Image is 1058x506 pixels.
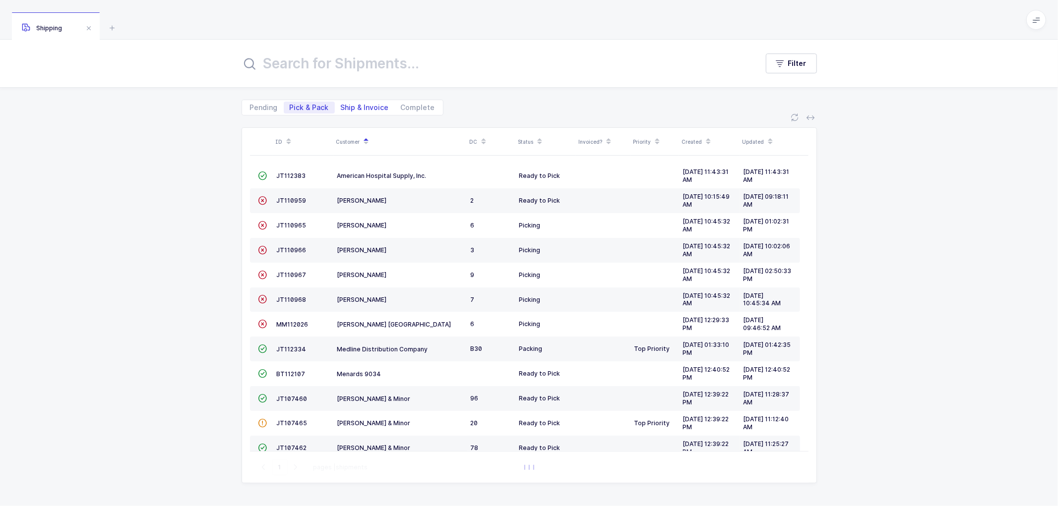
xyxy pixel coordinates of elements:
[471,222,475,229] span: 6
[519,345,543,352] span: Packing
[683,440,729,455] span: [DATE] 12:39:22 PM
[519,271,541,279] span: Picking
[634,345,670,352] span: Top Priority
[519,370,560,377] span: Ready to Pick
[683,391,729,406] span: [DATE] 12:39:22 PM
[519,222,541,229] span: Picking
[401,104,435,111] span: Complete
[470,133,512,150] div: DC
[519,320,541,328] span: Picking
[744,168,790,183] span: [DATE] 11:43:31 AM
[276,133,330,150] div: ID
[683,341,730,356] span: [DATE] 01:33:10 PM
[683,193,730,208] span: [DATE] 10:15:49 AM
[518,133,573,150] div: Status
[744,415,789,431] span: [DATE] 11:12:40 AM
[277,222,307,229] span: JT110965
[337,419,411,427] span: [PERSON_NAME] & Minor
[258,246,267,254] span: 
[579,133,627,150] div: Invoiced?
[683,168,729,183] span: [DATE] 11:43:31 AM
[337,271,387,279] span: [PERSON_NAME]
[519,296,541,303] span: Picking
[471,444,479,451] span: 78
[683,292,731,307] span: [DATE] 10:45:32 AM
[683,242,731,258] span: [DATE] 10:45:32 AM
[744,193,789,208] span: [DATE] 09:18:11 AM
[277,395,308,402] span: JT107460
[337,345,428,353] span: Medline Distribution Company
[519,394,560,402] span: Ready to Pick
[744,316,781,332] span: [DATE] 09:46:52 AM
[242,52,746,75] input: Search for Shipments...
[258,222,267,229] span: 
[683,366,730,381] span: [DATE] 12:40:52 PM
[683,218,731,233] span: [DATE] 10:45:32 AM
[277,370,306,378] span: BT112107
[519,419,560,427] span: Ready to Pick
[341,104,389,111] span: Ship & Invoice
[337,321,451,328] span: [PERSON_NAME] [GEOGRAPHIC_DATA]
[766,54,817,73] button: Filter
[744,341,791,356] span: [DATE] 01:42:35 PM
[277,271,307,279] span: JT110967
[471,320,475,328] span: 6
[743,133,797,150] div: Updated
[277,444,307,451] span: JT107462
[337,172,427,179] span: American Hospital Supply, Inc.
[337,444,411,451] span: [PERSON_NAME] & Minor
[471,419,478,427] span: 20
[258,370,267,377] span: 
[471,271,475,279] span: 9
[519,197,560,204] span: Ready to Pick
[258,345,267,352] span: 
[337,395,411,402] span: [PERSON_NAME] & Minor
[337,296,387,303] span: [PERSON_NAME]
[258,172,267,179] span: 
[471,394,479,402] span: 96
[277,345,307,353] span: JT112334
[258,271,267,279] span: 
[336,133,464,150] div: Customer
[683,415,729,431] span: [DATE] 12:39:22 PM
[744,440,789,455] span: [DATE] 11:25:27 AM
[337,197,387,204] span: [PERSON_NAME]
[683,316,730,332] span: [DATE] 12:29:33 PM
[258,394,267,402] span: 
[633,133,676,150] div: Priority
[277,321,309,328] span: MM112026
[471,296,475,303] span: 7
[471,345,483,352] span: B30
[277,197,307,204] span: JT110959
[277,172,306,179] span: JT112383
[258,419,267,427] span: 
[471,197,474,204] span: 2
[250,104,278,111] span: Pending
[788,58,807,68] span: Filter
[744,242,791,258] span: [DATE] 10:02:06 AM
[337,370,381,378] span: Menards 9034
[277,296,307,303] span: JT110968
[744,292,781,307] span: [DATE] 10:45:34 AM
[519,444,560,451] span: Ready to Pick
[682,133,737,150] div: Created
[290,104,329,111] span: Pick & Pack
[22,24,62,32] span: Shipping
[744,366,791,381] span: [DATE] 12:40:52 PM
[519,246,541,254] span: Picking
[258,197,267,204] span: 
[337,222,387,229] span: [PERSON_NAME]
[258,295,267,303] span: 
[683,267,731,282] span: [DATE] 10:45:32 AM
[258,320,267,328] span: 
[634,419,670,427] span: Top Priority
[337,246,387,254] span: [PERSON_NAME]
[744,391,790,406] span: [DATE] 11:28:37 AM
[277,246,307,254] span: JT110966
[519,172,560,179] span: Ready to Pick
[744,218,790,233] span: [DATE] 01:02:31 PM
[258,444,267,451] span: 
[744,267,792,282] span: [DATE] 02:50:33 PM
[471,246,475,254] span: 3
[277,419,308,427] span: JT107465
